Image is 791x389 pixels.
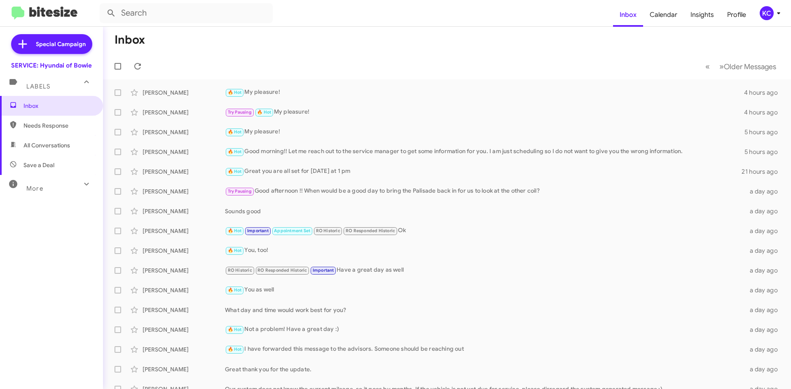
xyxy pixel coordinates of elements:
[143,247,225,255] div: [PERSON_NAME]
[613,3,643,27] a: Inbox
[274,228,310,233] span: Appointment Set
[115,33,145,47] h1: Inbox
[745,207,784,215] div: a day ago
[143,207,225,215] div: [PERSON_NAME]
[225,167,742,176] div: Great you are all set for [DATE] at 1 pm
[228,109,252,115] span: Try Pausing
[724,62,776,71] span: Older Messages
[701,58,781,75] nav: Page navigation example
[225,127,744,137] div: My pleasure!
[744,148,784,156] div: 5 hours ago
[228,268,252,273] span: RO Historic
[714,58,781,75] button: Next
[225,147,744,156] div: Good morning!! Let me reach out to the service manager to get some information for you. I am just...
[26,83,50,90] span: Labels
[745,365,784,373] div: a day ago
[228,129,242,135] span: 🔥 Hot
[760,6,774,20] div: KC
[228,90,242,95] span: 🔥 Hot
[228,228,242,233] span: 🔥 Hot
[26,185,43,192] span: More
[11,61,92,70] div: SERVICE: Hyundai of Bowie
[744,128,784,136] div: 5 hours ago
[316,228,340,233] span: RO Historic
[225,325,745,334] div: Not a problem! Have a great day :)
[100,3,273,23] input: Search
[228,347,242,352] span: 🔥 Hot
[346,228,395,233] span: RO Responded Historic
[228,287,242,293] span: 🔥 Hot
[228,169,242,174] span: 🔥 Hot
[719,61,724,72] span: »
[228,327,242,332] span: 🔥 Hot
[225,226,745,235] div: Ok
[143,89,225,97] div: [PERSON_NAME]
[257,268,307,273] span: RO Responded Historic
[745,266,784,275] div: a day ago
[643,3,684,27] a: Calendar
[143,266,225,275] div: [PERSON_NAME]
[143,306,225,314] div: [PERSON_NAME]
[721,3,753,27] a: Profile
[225,285,745,295] div: You as well
[143,168,225,176] div: [PERSON_NAME]
[228,149,242,154] span: 🔥 Hot
[228,248,242,253] span: 🔥 Hot
[225,186,745,196] div: Good afternoon !! When would be a good day to bring the Palisade back in for us to look at the ot...
[225,207,745,215] div: Sounds good
[745,326,784,334] div: a day ago
[745,247,784,255] div: a day ago
[143,227,225,235] div: [PERSON_NAME]
[742,168,784,176] div: 21 hours ago
[225,345,745,354] div: I have forwarded this message to the advisors. Someone should be reaching out
[225,266,745,275] div: Have a great day as well
[313,268,334,273] span: Important
[257,109,271,115] span: 🔥 Hot
[228,189,252,194] span: Try Pausing
[684,3,721,27] a: Insights
[23,121,94,130] span: Needs Response
[745,306,784,314] div: a day ago
[143,286,225,294] div: [PERSON_NAME]
[143,345,225,354] div: [PERSON_NAME]
[36,40,86,48] span: Special Campaign
[745,187,784,196] div: a day ago
[705,61,710,72] span: «
[225,246,745,255] div: You, too!
[700,58,715,75] button: Previous
[143,108,225,116] div: [PERSON_NAME]
[143,148,225,156] div: [PERSON_NAME]
[143,128,225,136] div: [PERSON_NAME]
[753,6,782,20] button: KC
[225,365,745,373] div: Great thank you for the update.
[745,345,784,354] div: a day ago
[23,102,94,110] span: Inbox
[744,108,784,116] div: 4 hours ago
[143,187,225,196] div: [PERSON_NAME]
[23,161,54,169] span: Save a Deal
[247,228,269,233] span: Important
[143,365,225,373] div: [PERSON_NAME]
[744,89,784,97] div: 4 hours ago
[225,88,744,97] div: My pleasure!
[225,107,744,117] div: My pleasure!
[745,227,784,235] div: a day ago
[745,286,784,294] div: a day ago
[23,141,70,149] span: All Conversations
[225,306,745,314] div: What day and time would work best for you?
[143,326,225,334] div: [PERSON_NAME]
[11,34,92,54] a: Special Campaign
